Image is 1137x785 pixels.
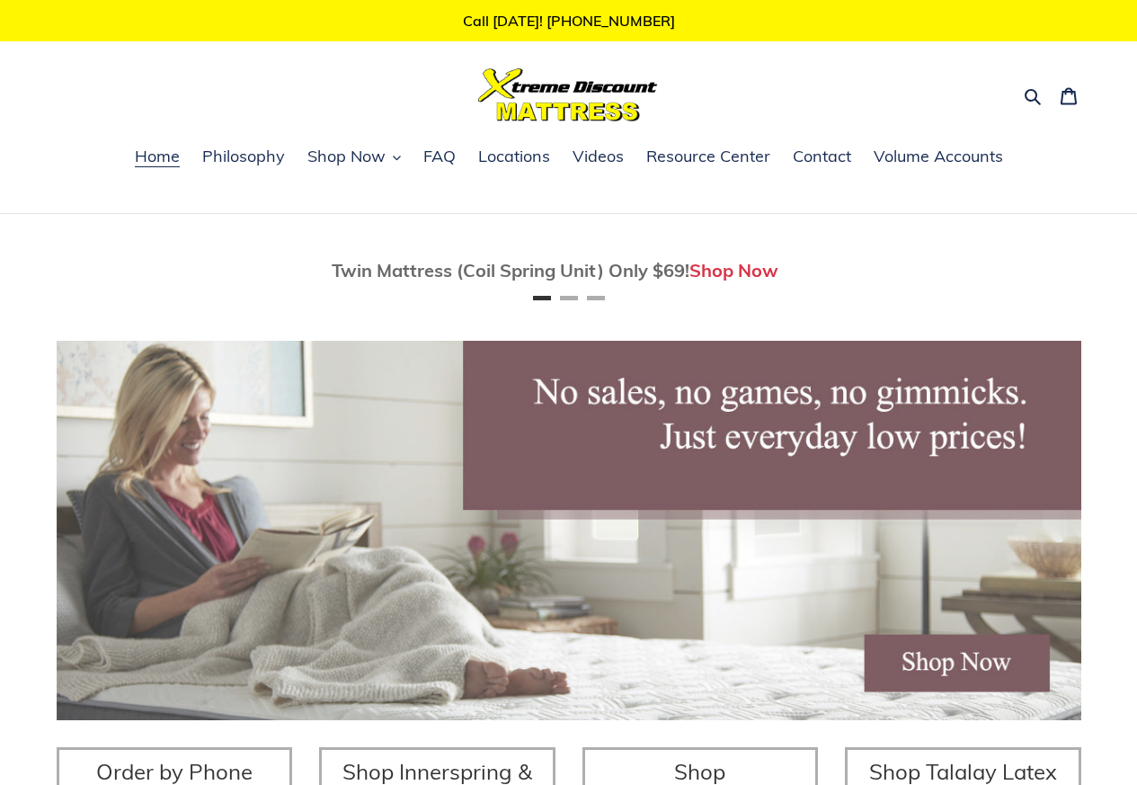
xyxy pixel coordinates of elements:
a: Volume Accounts [865,144,1012,171]
a: Philosophy [193,144,294,171]
button: Page 2 [560,296,578,300]
a: Shop Now [689,259,778,281]
a: Locations [469,144,559,171]
a: Home [126,144,189,171]
a: Resource Center [637,144,779,171]
span: Videos [573,146,624,167]
button: Shop Now [298,144,410,171]
a: FAQ [414,144,465,171]
span: Contact [793,146,851,167]
a: Videos [564,144,633,171]
span: Twin Mattress (Coil Spring Unit) Only $69! [332,259,689,281]
button: Page 3 [587,296,605,300]
span: Volume Accounts [874,146,1003,167]
span: FAQ [423,146,456,167]
span: Philosophy [202,146,285,167]
img: herobannermay2022-1652879215306_1200x.jpg [57,341,1081,720]
span: Home [135,146,180,167]
span: Locations [478,146,550,167]
button: Page 1 [533,296,551,300]
img: Xtreme Discount Mattress [478,68,658,121]
span: Resource Center [646,146,770,167]
a: Contact [784,144,860,171]
span: Shop Now [307,146,386,167]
